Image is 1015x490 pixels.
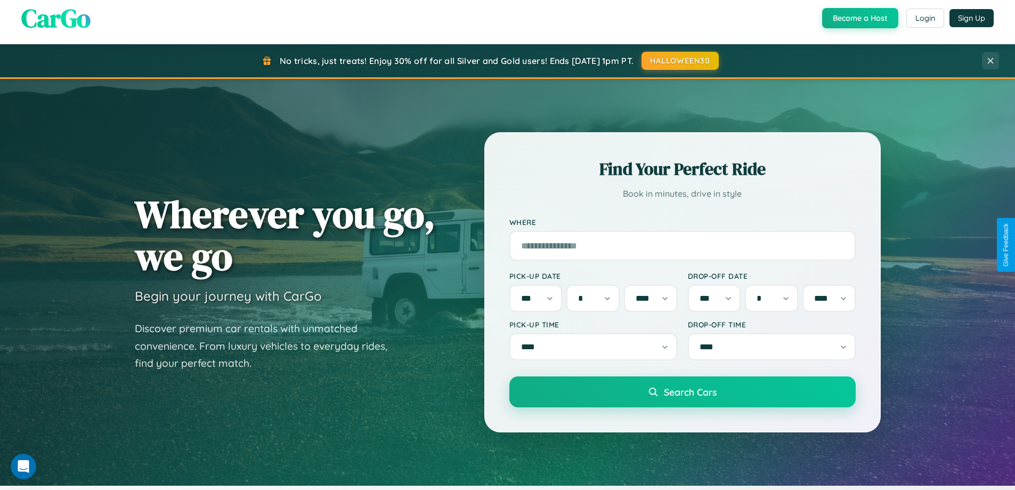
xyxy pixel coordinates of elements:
p: Book in minutes, drive in style [509,186,856,202]
label: Where [509,218,856,227]
label: Pick-up Date [509,271,677,280]
h3: Begin your journey with CarGo [135,288,322,304]
label: Drop-off Time [688,320,856,329]
label: Drop-off Date [688,271,856,280]
iframe: Intercom live chat [11,454,36,479]
label: Pick-up Time [509,320,677,329]
p: Discover premium car rentals with unmatched convenience. From luxury vehicles to everyday rides, ... [135,320,401,372]
span: CarGo [21,1,91,36]
h2: Find Your Perfect Ride [509,157,856,181]
button: Sign Up [949,9,994,27]
button: Become a Host [822,8,898,28]
h1: Wherever you go, we go [135,193,435,277]
span: No tricks, just treats! Enjoy 30% off for all Silver and Gold users! Ends [DATE] 1pm PT. [280,55,634,66]
button: Search Cars [509,376,856,407]
span: Search Cars [664,386,717,398]
button: HALLOWEEN30 [642,52,719,70]
div: Give Feedback [1002,223,1010,267]
button: Login [906,9,944,28]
